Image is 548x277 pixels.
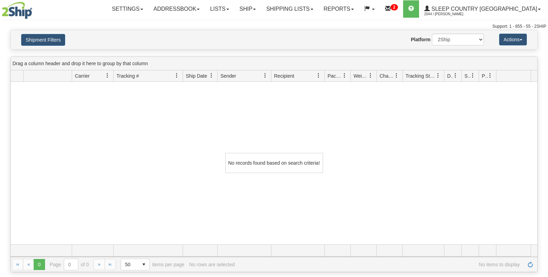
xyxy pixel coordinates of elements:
a: Sleep Country [GEOGRAPHIC_DATA] 2044 / [PERSON_NAME] [419,0,546,18]
a: Lists [205,0,234,18]
a: Refresh [525,259,536,270]
span: Packages [328,72,342,79]
button: Actions [499,34,527,45]
span: Tracking Status [406,72,436,79]
span: Ship Date [186,72,207,79]
a: 2 [380,0,403,18]
a: Sender filter column settings [259,70,271,81]
a: Packages filter column settings [339,70,350,81]
a: Ship Date filter column settings [206,70,217,81]
span: Recipient [274,72,294,79]
span: Sleep Country [GEOGRAPHIC_DATA] [430,6,537,12]
span: items per page [121,259,184,270]
a: Weight filter column settings [365,70,376,81]
a: Tracking Status filter column settings [432,70,444,81]
a: Reports [319,0,359,18]
a: Addressbook [148,0,205,18]
span: No items to display [240,262,520,267]
a: Settings [107,0,148,18]
span: Page sizes drop down [121,259,150,270]
span: 2044 / [PERSON_NAME] [424,11,476,18]
span: Delivery Status [447,72,453,79]
a: Tracking # filter column settings [171,70,183,81]
a: Carrier filter column settings [102,70,113,81]
label: Platform [411,36,430,43]
button: Shipment Filters [21,34,65,46]
div: No records found based on search criteria! [225,153,323,173]
span: Shipment Issues [464,72,470,79]
span: Page 0 [34,259,45,270]
span: Weight [354,72,368,79]
a: Delivery Status filter column settings [450,70,461,81]
a: Charge filter column settings [391,70,402,81]
a: Shipment Issues filter column settings [467,70,479,81]
span: Tracking # [116,72,139,79]
sup: 2 [391,4,398,10]
span: Page of 0 [50,259,89,270]
a: Recipient filter column settings [313,70,324,81]
a: Ship [234,0,261,18]
iframe: chat widget [532,103,547,174]
div: No rows are selected [189,262,235,267]
a: Shipping lists [261,0,318,18]
div: grid grouping header [11,57,537,70]
span: select [138,259,149,270]
span: Sender [220,72,236,79]
span: Charge [380,72,394,79]
span: 50 [125,261,134,268]
img: logo2044.jpg [2,2,32,19]
a: Pickup Status filter column settings [484,70,496,81]
span: Carrier [75,72,90,79]
div: Support: 1 - 855 - 55 - 2SHIP [2,24,546,29]
span: Pickup Status [482,72,488,79]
